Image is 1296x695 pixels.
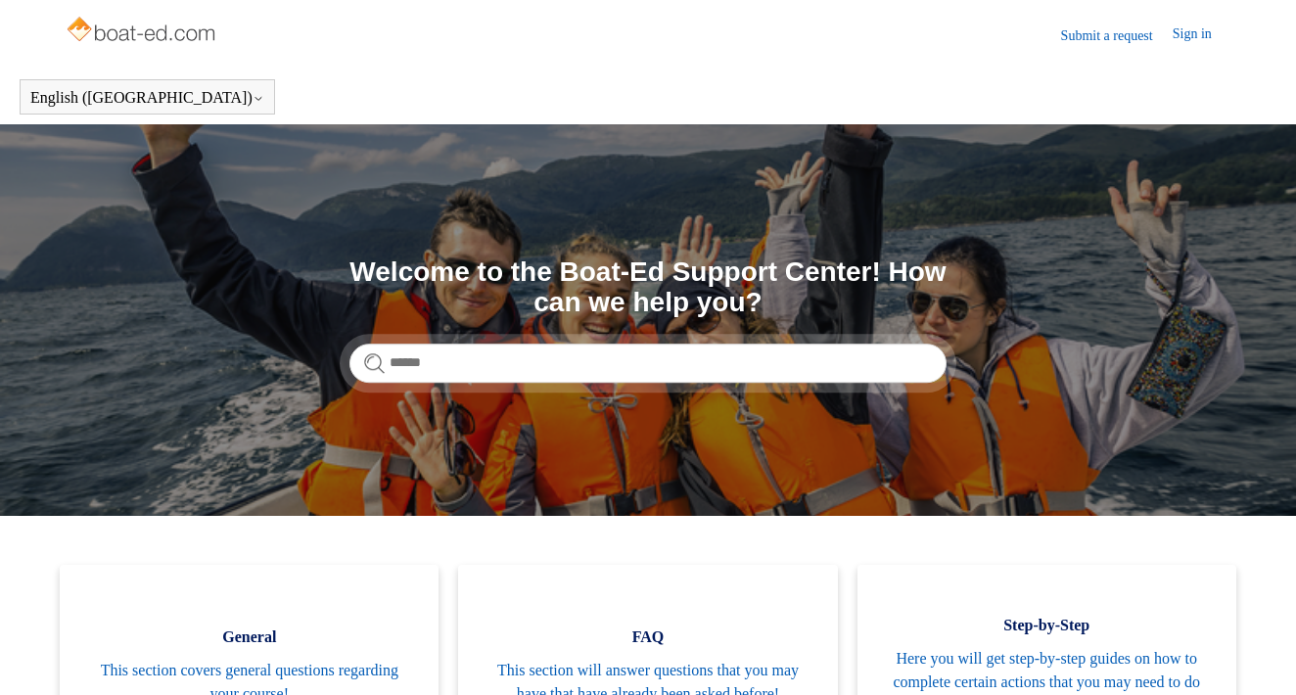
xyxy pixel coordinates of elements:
h1: Welcome to the Boat-Ed Support Center! How can we help you? [349,257,947,318]
button: English ([GEOGRAPHIC_DATA]) [30,89,264,107]
a: Sign in [1173,23,1231,47]
span: General [89,625,409,649]
span: Step-by-Step [887,614,1207,637]
a: Submit a request [1061,25,1173,46]
input: Search [349,344,947,383]
img: Boat-Ed Help Center home page [65,12,220,51]
span: FAQ [487,625,808,649]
